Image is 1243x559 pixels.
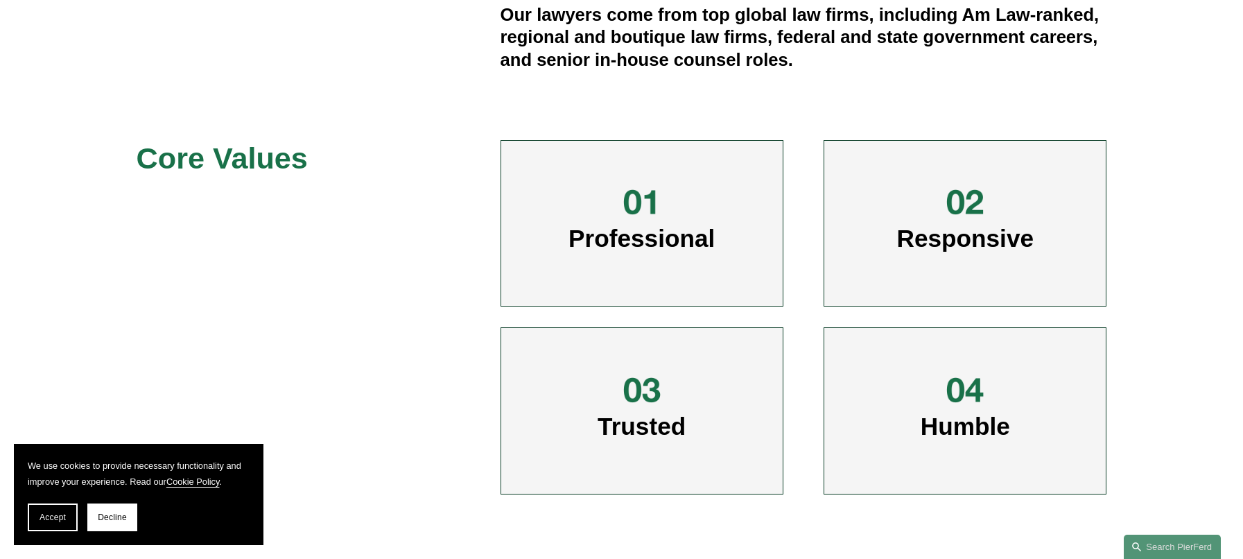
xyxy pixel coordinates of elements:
[166,476,220,487] a: Cookie Policy
[501,3,1107,71] h4: Our lawyers come from top global law firms, including Am Law-ranked, regional and boutique law fi...
[921,413,1010,440] span: Humble
[87,504,137,531] button: Decline
[14,444,263,545] section: Cookie banner
[28,504,78,531] button: Accept
[1124,535,1221,559] a: Search this site
[137,141,308,175] span: Core Values
[598,413,686,440] span: Trusted
[568,225,715,252] span: Professional
[40,513,66,522] span: Accept
[897,225,1034,252] span: Responsive
[28,458,250,490] p: We use cookies to provide necessary functionality and improve your experience. Read our .
[98,513,127,522] span: Decline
